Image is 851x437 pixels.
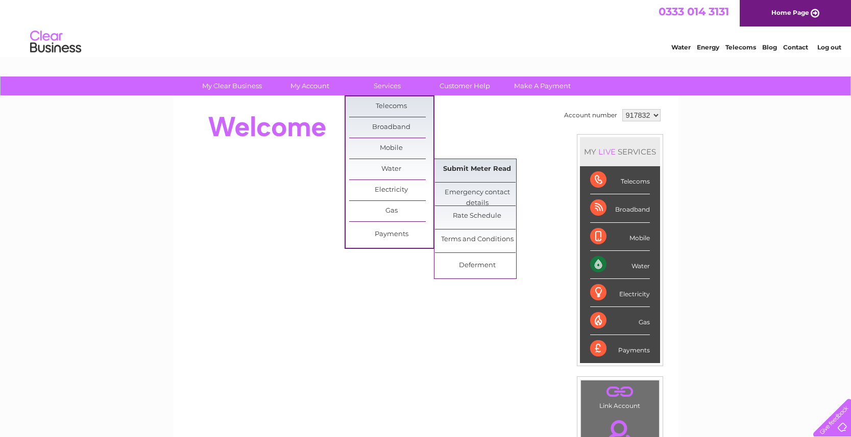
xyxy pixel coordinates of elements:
[590,335,650,363] div: Payments
[435,183,519,203] a: Emergency contact details
[590,166,650,194] div: Telecoms
[590,194,650,222] div: Broadband
[817,43,841,51] a: Log out
[349,96,433,117] a: Telecoms
[580,137,660,166] div: MY SERVICES
[583,383,657,401] a: .
[762,43,777,51] a: Blog
[590,223,650,251] div: Mobile
[185,6,667,49] div: Clear Business is a trading name of Verastar Limited (registered in [GEOGRAPHIC_DATA] No. 3667643...
[349,138,433,159] a: Mobile
[435,206,519,226] a: Rate Schedule
[268,76,352,95] a: My Account
[435,255,519,276] a: Deferment
[190,76,274,95] a: My Clear Business
[349,180,433,200] a: Electricity
[349,224,433,245] a: Payments
[345,76,429,95] a: Services
[349,201,433,221] a: Gas
[349,117,433,138] a: Broadband
[725,43,756,51] a: Telecoms
[423,76,507,95] a: Customer Help
[349,159,433,179] a: Water
[590,279,650,307] div: Electricity
[435,159,519,179] a: Submit Meter Read
[671,43,691,51] a: Water
[30,27,82,58] img: logo.png
[580,380,660,412] td: Link Account
[500,76,585,95] a: Make A Payment
[562,107,620,124] td: Account number
[435,229,519,250] a: Terms and Conditions
[697,43,719,51] a: Energy
[659,5,729,18] a: 0333 014 3131
[590,307,650,335] div: Gas
[596,147,618,157] div: LIVE
[783,43,808,51] a: Contact
[590,251,650,279] div: Water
